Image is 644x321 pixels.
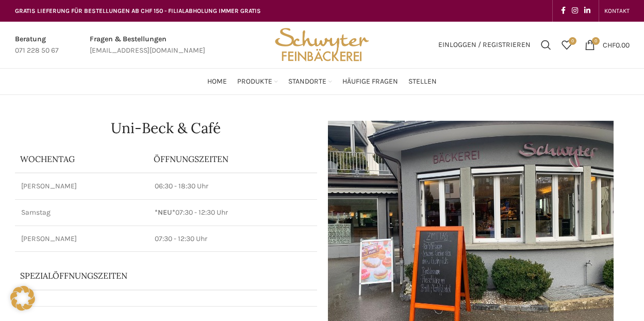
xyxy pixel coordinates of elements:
[15,121,317,135] h1: Uni-Beck & Café
[155,207,310,218] p: 07:30 - 12:30 Uhr
[580,35,635,55] a: 0 CHF0.00
[155,234,310,244] p: 07:30 - 12:30 Uhr
[604,1,630,21] a: KONTAKT
[599,1,635,21] div: Secondary navigation
[271,40,372,49] a: Site logo
[271,22,372,68] img: Bäckerei Schwyter
[536,35,556,55] a: Suchen
[237,77,272,87] span: Produkte
[207,71,227,92] a: Home
[342,71,398,92] a: Häufige Fragen
[154,153,311,165] p: ÖFFNUNGSZEITEN
[288,71,332,92] a: Standorte
[237,71,278,92] a: Produkte
[408,77,437,87] span: Stellen
[15,34,59,57] a: Infobox link
[408,71,437,92] a: Stellen
[342,77,398,87] span: Häufige Fragen
[21,207,143,218] p: Samstag
[155,181,310,191] p: 06:30 - 18:30 Uhr
[288,77,326,87] span: Standorte
[10,71,635,92] div: Main navigation
[569,4,581,18] a: Instagram social link
[207,77,227,87] span: Home
[603,40,630,49] bdi: 0.00
[592,37,600,45] span: 0
[20,270,283,281] p: Spezialöffnungszeiten
[569,37,576,45] span: 0
[438,41,531,49] span: Einloggen / Registrieren
[558,4,569,18] a: Facebook social link
[556,35,577,55] a: 0
[21,234,143,244] p: [PERSON_NAME]
[581,4,593,18] a: Linkedin social link
[20,153,144,165] p: Wochentag
[21,181,143,191] p: [PERSON_NAME]
[15,7,261,14] span: GRATIS LIEFERUNG FÜR BESTELLUNGEN AB CHF 150 - FILIALABHOLUNG IMMER GRATIS
[603,40,616,49] span: CHF
[433,35,536,55] a: Einloggen / Registrieren
[556,35,577,55] div: Meine Wunschliste
[90,34,205,57] a: Infobox link
[604,7,630,14] span: KONTAKT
